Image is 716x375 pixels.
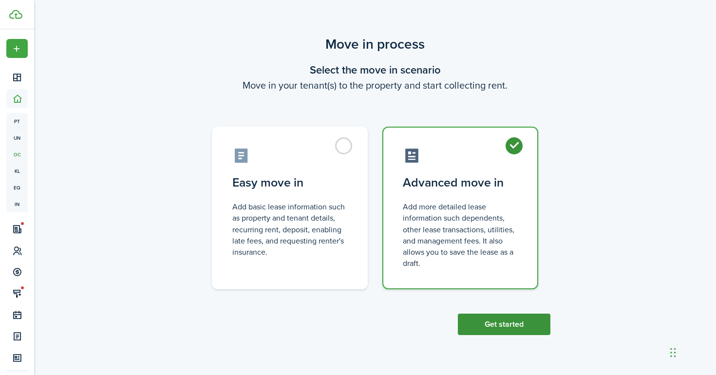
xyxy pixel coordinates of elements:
[200,62,550,78] wizard-step-header-title: Select the move in scenario
[232,201,347,258] control-radio-card-description: Add basic lease information such as property and tenant details, recurring rent, deposit, enablin...
[458,314,550,335] button: Get started
[403,201,518,269] control-radio-card-description: Add more detailed lease information such dependents, other lease transactions, utilities, and man...
[6,146,28,163] a: oc
[6,179,28,196] a: eq
[549,270,716,375] iframe: Chat Widget
[200,34,550,55] scenario-title: Move in process
[6,39,28,58] button: Open menu
[232,174,347,191] control-radio-card-title: Easy move in
[6,130,28,146] a: un
[403,174,518,191] control-radio-card-title: Advanced move in
[9,10,22,19] img: TenantCloud
[6,113,28,130] a: pt
[6,163,28,179] a: kl
[200,78,550,93] wizard-step-header-description: Move in your tenant(s) to the property and start collecting rent.
[670,338,676,367] div: Drag
[6,196,28,212] a: in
